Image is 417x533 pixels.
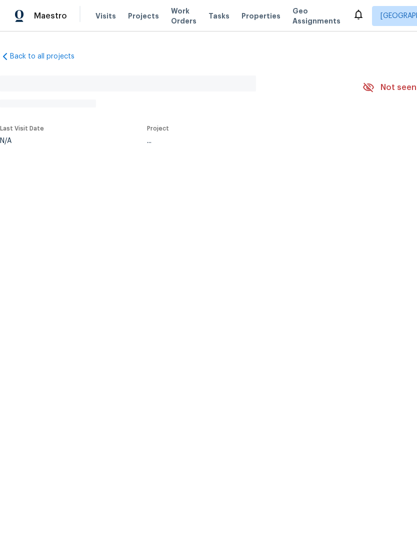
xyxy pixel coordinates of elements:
[147,137,339,144] div: ...
[171,6,196,26] span: Work Orders
[128,11,159,21] span: Projects
[34,11,67,21] span: Maestro
[147,125,169,131] span: Project
[95,11,116,21] span: Visits
[241,11,280,21] span: Properties
[208,12,229,19] span: Tasks
[292,6,340,26] span: Geo Assignments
